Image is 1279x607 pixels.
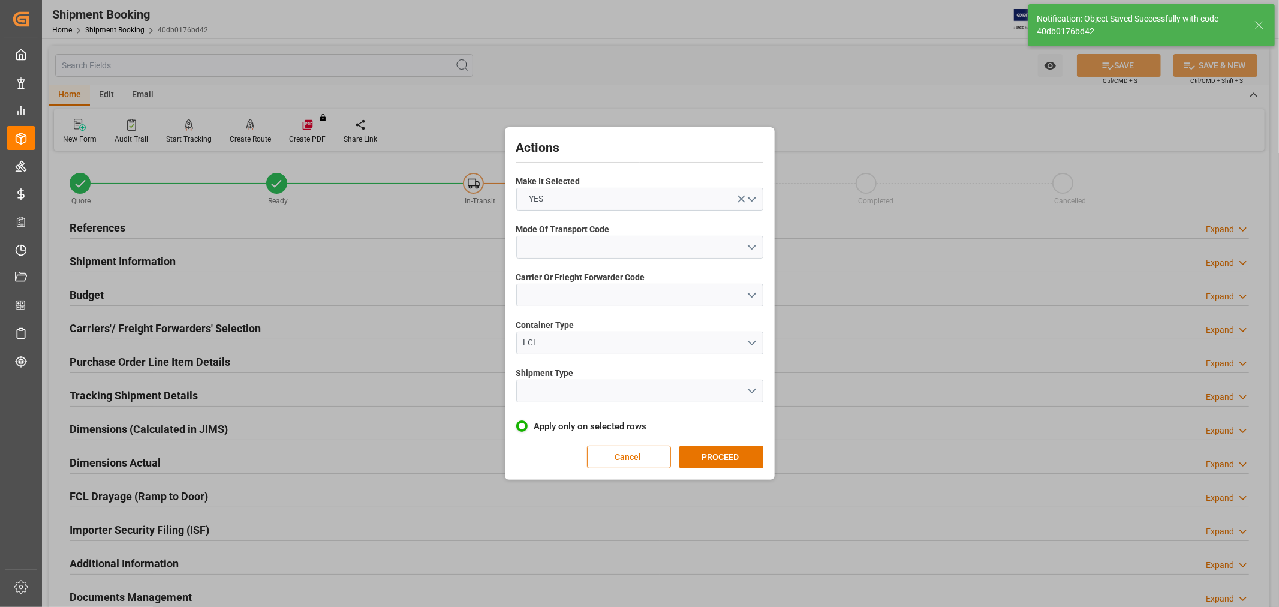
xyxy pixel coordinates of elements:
button: open menu [516,188,763,211]
div: Notification: Object Saved Successfully with code 40db0176bd42 [1037,13,1243,38]
span: Shipment Type [516,367,574,380]
button: Cancel [587,446,671,468]
button: open menu [516,284,763,306]
h2: Actions [516,139,763,158]
label: Apply only on selected rows [516,419,763,434]
button: PROCEED [679,446,763,468]
span: Carrier Or Frieght Forwarder Code [516,271,645,284]
span: Make It Selected [516,175,580,188]
button: open menu [516,332,763,354]
button: open menu [516,380,763,402]
button: open menu [516,236,763,259]
span: Container Type [516,319,574,332]
span: YES [523,193,549,205]
span: Mode Of Transport Code [516,223,610,236]
div: LCL [523,336,746,349]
